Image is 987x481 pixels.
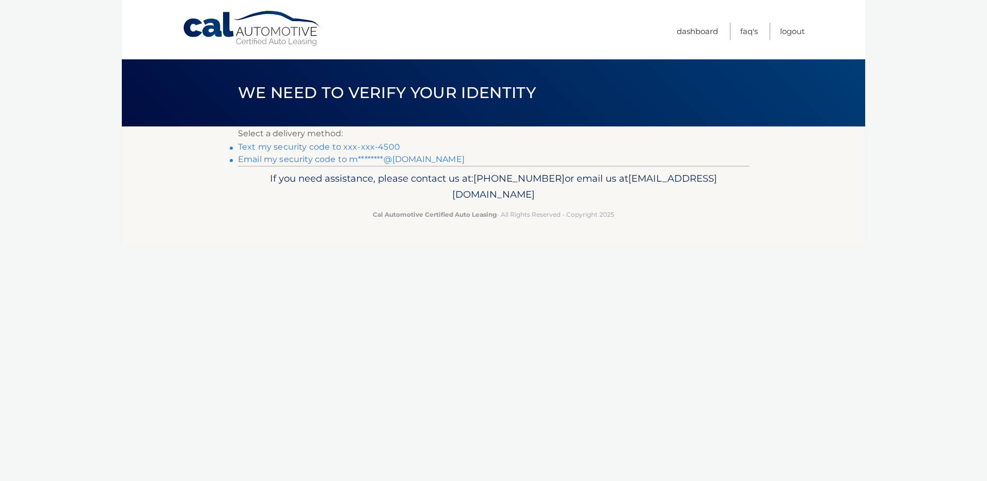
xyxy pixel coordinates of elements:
strong: Cal Automotive Certified Auto Leasing [373,211,497,218]
a: Logout [780,23,805,40]
span: [PHONE_NUMBER] [473,172,565,184]
a: Dashboard [677,23,718,40]
a: Text my security code to xxx-xxx-4500 [238,142,400,152]
p: Select a delivery method: [238,126,749,141]
span: We need to verify your identity [238,83,536,102]
a: Cal Automotive [182,10,322,47]
p: If you need assistance, please contact us at: or email us at [245,170,742,203]
a: Email my security code to m********@[DOMAIN_NAME] [238,154,465,164]
p: - All Rights Reserved - Copyright 2025 [245,209,742,220]
a: FAQ's [740,23,758,40]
